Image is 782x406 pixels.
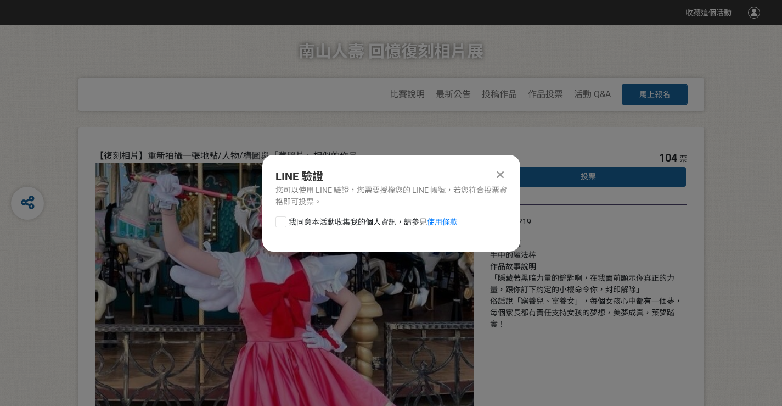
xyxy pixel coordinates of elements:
div: LINE 驗證 [275,168,507,185]
span: 我同意本活動收集我的個人資訊，請參見 [289,216,458,228]
h1: 南山人壽 回憶復刻相片展 [299,25,483,78]
span: 104 [659,151,677,164]
a: 投稿作品 [482,89,517,99]
span: 馬上報名 [639,90,670,99]
button: 馬上報名 [622,84,688,105]
a: 活動 Q&A [574,89,611,99]
span: 票 [679,154,687,163]
span: 收藏這個活動 [685,8,732,17]
span: 投票 [581,172,596,181]
a: 作品投票 [528,89,563,99]
a: 使用條款 [427,218,458,226]
a: 比賽說明 [390,89,425,99]
div: 手中的魔法棒 [490,249,688,261]
span: 【復刻相片】重新拍攝一張地點/人物/構圖與「舊照片」相似的作品 [95,151,357,161]
span: 作品故事說明 [490,262,536,271]
div: 您可以使用 LINE 驗證，您需要授權您的 LINE 帳號，若您符合投票資格即可投票。 [275,185,507,208]
a: 最新公告 [436,89,471,99]
div: 「隱藏著黑暗力量的鑰匙啊，在我面前顯示你真正的力量，跟你訂下約定的小櫻命令你，封印解除」 俗話說「窮養兒、富養女」，每個女孩心中都有一個夢，每個家長都有責任支持女孩的夢想，美夢成真，築夢踏實！ [490,272,688,330]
